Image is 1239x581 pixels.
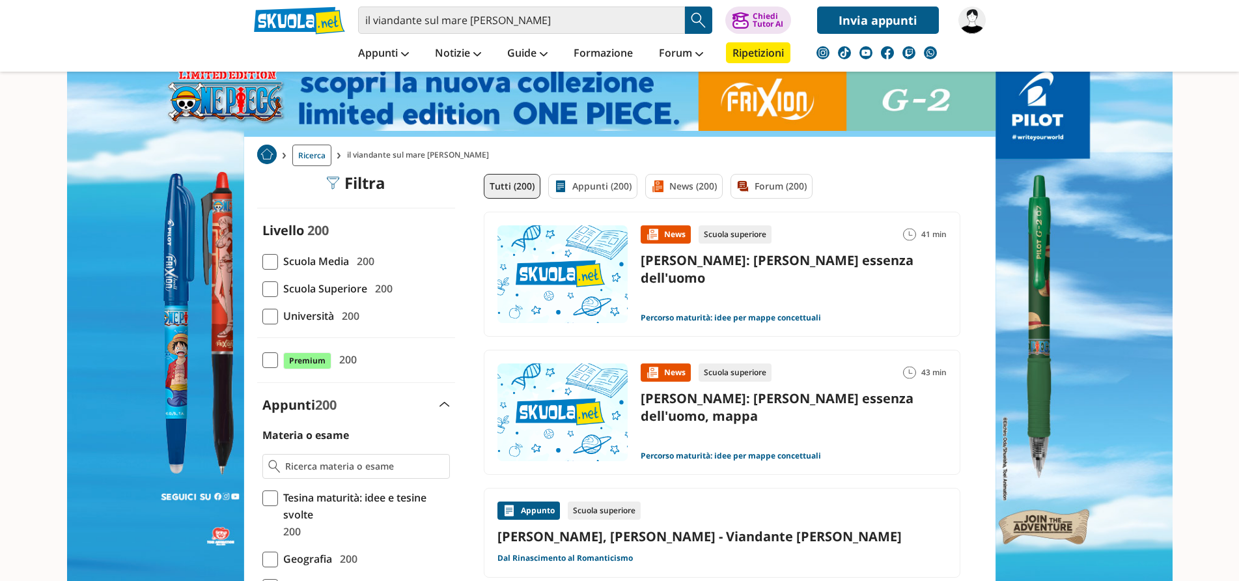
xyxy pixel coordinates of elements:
img: facebook [881,46,894,59]
a: Forum [656,42,706,66]
button: Search Button [685,7,712,34]
img: Immagine news [497,363,628,461]
img: WhatsApp [924,46,937,59]
img: Ricerca materia o esame [268,460,281,473]
a: Appunti (200) [548,174,637,199]
label: Appunti [262,396,337,414]
a: [PERSON_NAME]: [PERSON_NAME] essenza dell'uomo, mappa [641,390,913,425]
span: 200 [307,221,329,239]
img: Appunti contenuto [503,504,516,517]
div: Chiedi Tutor AI [753,12,783,28]
a: Tutti (200) [484,174,540,199]
span: il viandante sul mare [PERSON_NAME] [347,145,494,166]
a: Percorso maturità: idee per mappe concettuali [641,451,821,461]
span: 200 [278,523,301,540]
img: youtube [859,46,872,59]
span: Scuola Superiore [278,280,367,297]
a: News (200) [645,174,723,199]
img: Tempo lettura [903,228,916,241]
img: tiktok [838,46,851,59]
span: 200 [370,280,393,297]
input: Ricerca materia o esame [285,460,443,473]
a: [PERSON_NAME], [PERSON_NAME] - Viandante [PERSON_NAME] [497,528,947,545]
span: 200 [335,550,357,567]
img: Immagine news [497,225,628,323]
a: Percorso maturità: idee per mappe concettuali [641,313,821,323]
img: instagram [816,46,829,59]
div: News [641,363,691,382]
a: Home [257,145,277,166]
img: Forum filtro contenuto [736,180,749,193]
button: ChiediTutor AI [725,7,791,34]
a: [PERSON_NAME]: [PERSON_NAME] essenza dell'uomo [641,251,913,287]
img: News filtro contenuto [651,180,664,193]
span: 41 min [921,225,947,244]
img: Home [257,145,277,164]
img: Cerca appunti, riassunti o versioni [689,10,708,30]
span: Tesina maturità: idee e tesine svolte [278,489,450,523]
div: Scuola superiore [699,225,772,244]
a: Guide [504,42,551,66]
img: Tempo lettura [903,366,916,379]
a: Ricerca [292,145,331,166]
span: 200 [337,307,359,324]
a: Appunti [355,42,412,66]
span: Geografia [278,550,332,567]
span: Premium [283,352,331,369]
label: Livello [262,221,304,239]
span: 200 [334,351,357,368]
span: Università [278,307,334,324]
span: 200 [352,253,374,270]
a: Dal Rinascimento al Romanticismo [497,553,633,563]
a: Invia appunti [817,7,939,34]
span: Scuola Media [278,253,349,270]
div: Scuola superiore [568,502,641,520]
a: Formazione [570,42,636,66]
a: Forum (200) [731,174,813,199]
a: Notizie [432,42,484,66]
img: Apri e chiudi sezione [439,402,450,407]
img: Filtra filtri mobile [326,177,339,190]
a: Ripetizioni [726,42,790,63]
img: Appunti filtro contenuto [554,180,567,193]
span: 43 min [921,363,947,382]
img: News contenuto [646,366,659,379]
img: News contenuto [646,228,659,241]
input: Cerca appunti, riassunti o versioni [358,7,685,34]
div: Scuola superiore [699,363,772,382]
div: News [641,225,691,244]
span: 200 [315,396,337,414]
img: twitch [902,46,915,59]
div: Appunto [497,502,560,520]
label: Materia o esame [262,428,349,442]
img: Gallonegiuseppe [958,7,986,34]
div: Filtra [326,174,385,192]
